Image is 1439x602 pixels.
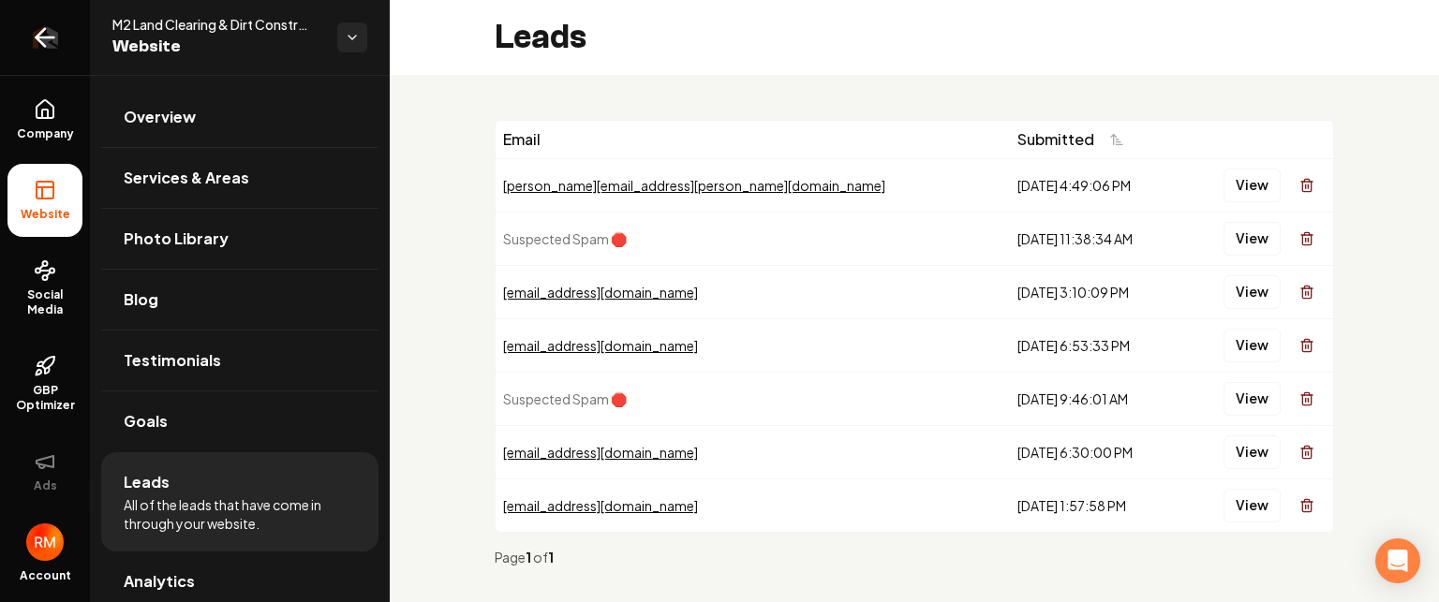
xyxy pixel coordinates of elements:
[20,568,71,583] span: Account
[503,336,1002,355] div: [EMAIL_ADDRESS][DOMAIN_NAME]
[1224,169,1281,202] button: View
[1017,443,1175,462] div: [DATE] 6:30:00 PM
[1224,382,1281,416] button: View
[124,570,195,593] span: Analytics
[124,167,249,189] span: Services & Areas
[1017,496,1175,515] div: [DATE] 1:57:58 PM
[101,270,378,330] a: Blog
[1224,435,1281,469] button: View
[124,228,229,250] span: Photo Library
[1017,229,1175,248] div: [DATE] 11:38:34 AM
[495,19,586,56] h2: Leads
[124,349,221,372] span: Testimonials
[7,340,82,428] a: GBP Optimizer
[533,549,548,565] span: of
[503,390,627,407] span: Suspected Spam 🛑
[124,471,170,493] span: Leads
[101,330,378,390] a: Testimonials
[1017,176,1175,195] div: [DATE] 4:49:06 PM
[26,523,64,561] button: Open user button
[1017,389,1175,408] div: [DATE] 9:46:01 AM
[503,230,627,247] span: Suspected Spam 🛑
[503,443,1002,462] div: [EMAIL_ADDRESS][DOMAIN_NAME]
[1017,128,1094,151] span: Submitted
[1224,275,1281,309] button: View
[503,128,1002,151] div: Email
[503,496,1002,515] div: [EMAIL_ADDRESS][DOMAIN_NAME]
[124,288,158,311] span: Blog
[1224,222,1281,256] button: View
[526,549,533,565] strong: 1
[112,15,322,34] span: M2 Land Clearing & Dirt Construction LLC
[26,523,64,561] img: Rance Millican
[1224,489,1281,522] button: View
[13,207,78,222] span: Website
[9,126,82,141] span: Company
[7,287,82,317] span: Social Media
[101,209,378,269] a: Photo Library
[112,34,322,60] span: Website
[1224,329,1281,362] button: View
[101,87,378,147] a: Overview
[1017,283,1175,301] div: [DATE] 3:10:09 PM
[1017,336,1175,355] div: [DATE] 6:53:33 PM
[124,495,356,533] span: All of the leads that have come in through your website.
[124,106,196,128] span: Overview
[124,410,168,433] span: Goals
[7,383,82,413] span: GBP Optimizer
[503,176,1002,195] div: [PERSON_NAME][EMAIL_ADDRESS][PERSON_NAME][DOMAIN_NAME]
[1017,123,1135,156] button: Submitted
[101,148,378,208] a: Services & Areas
[101,391,378,451] a: Goals
[26,478,65,493] span: Ads
[503,283,1002,301] div: [EMAIL_ADDRESS][DOMAIN_NAME]
[495,549,526,565] span: Page
[548,549,554,565] strong: 1
[7,435,82,508] button: Ads
[7,244,82,332] a: Social Media
[7,83,82,156] a: Company
[1375,538,1420,583] div: Open Intercom Messenger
